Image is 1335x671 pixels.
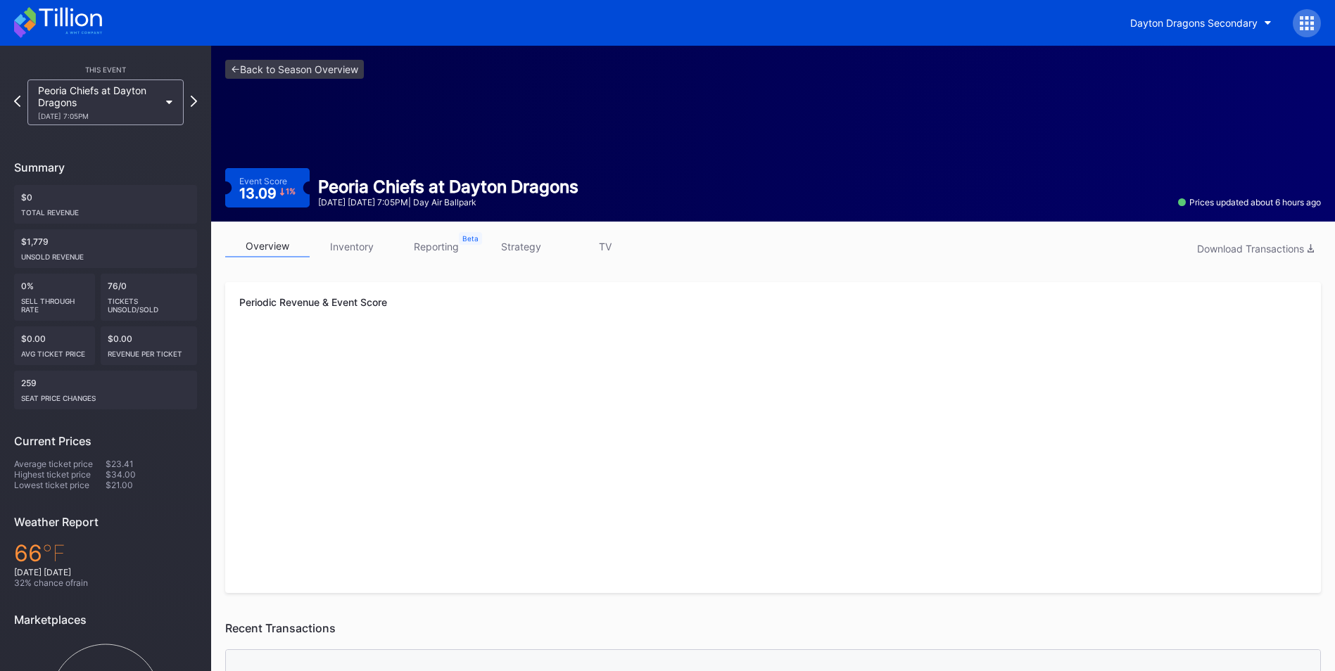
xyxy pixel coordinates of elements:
[318,177,578,197] div: Peoria Chiefs at Dayton Dragons
[101,326,198,365] div: $0.00
[14,326,95,365] div: $0.00
[479,236,563,257] a: strategy
[14,274,95,321] div: 0%
[21,388,190,402] div: seat price changes
[14,371,197,409] div: 259
[14,459,106,469] div: Average ticket price
[225,236,310,257] a: overview
[239,333,1307,473] svg: Chart title
[14,160,197,174] div: Summary
[42,539,65,567] span: ℉
[14,567,197,577] div: [DATE] [DATE]
[239,473,1307,579] svg: Chart title
[21,291,88,314] div: Sell Through Rate
[38,84,159,120] div: Peoria Chiefs at Dayton Dragons
[106,459,197,469] div: $23.41
[21,247,190,261] div: Unsold Revenue
[563,236,647,257] a: TV
[14,480,106,490] div: Lowest ticket price
[14,539,197,567] div: 66
[310,236,394,257] a: inventory
[14,434,197,448] div: Current Prices
[106,469,197,480] div: $34.00
[14,515,197,529] div: Weather Report
[14,229,197,268] div: $1,779
[318,197,578,207] div: [DATE] [DATE] 7:05PM | Day Air Ballpark
[225,60,364,79] a: <-Back to Season Overview
[394,236,479,257] a: reporting
[225,621,1321,635] div: Recent Transactions
[1120,10,1282,36] button: Dayton Dragons Secondary
[239,186,296,200] div: 13.09
[1130,17,1258,29] div: Dayton Dragons Secondary
[1197,243,1314,255] div: Download Transactions
[1178,197,1321,207] div: Prices updated about 6 hours ago
[108,291,191,314] div: Tickets Unsold/Sold
[286,188,296,196] div: 1 %
[14,613,197,627] div: Marketplaces
[38,112,159,120] div: [DATE] 7:05PM
[239,176,287,186] div: Event Score
[14,577,197,588] div: 32 % chance of rain
[106,480,197,490] div: $21.00
[108,344,191,358] div: Revenue per ticket
[1190,239,1321,258] button: Download Transactions
[101,274,198,321] div: 76/0
[14,185,197,224] div: $0
[14,65,197,74] div: This Event
[239,296,1307,308] div: Periodic Revenue & Event Score
[21,344,88,358] div: Avg ticket price
[21,203,190,217] div: Total Revenue
[14,469,106,480] div: Highest ticket price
